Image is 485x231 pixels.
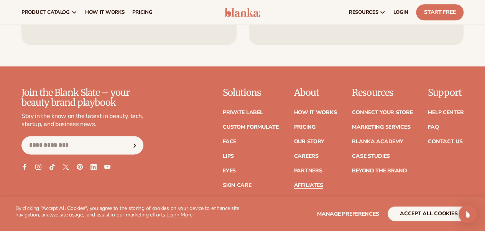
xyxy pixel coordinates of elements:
button: Manage preferences [317,206,379,221]
a: Partners [294,168,322,174]
span: How It Works [85,9,125,15]
p: About [294,88,337,98]
p: Join the Blank Slate – your beauty brand playbook [21,88,143,108]
a: FAQ [428,125,439,130]
a: Help Center [428,110,464,115]
button: accept all cookies [388,206,470,221]
a: Private label [223,110,263,115]
a: Affiliates [294,183,323,188]
a: Start Free [416,4,464,20]
a: Connect your store [352,110,413,115]
a: How It Works [294,110,337,115]
p: Stay in the know on the latest in beauty, tech, startup, and business news. [21,112,143,128]
span: product catalog [21,9,70,15]
div: Open Intercom Messenger [459,205,477,223]
span: resources [349,9,378,15]
button: Subscribe [126,136,143,154]
a: Contact Us [428,139,462,144]
p: Solutions [223,88,279,98]
img: logo [225,8,261,17]
a: Learn More [166,211,192,218]
p: By clicking "Accept All Cookies", you agree to the storing of cookies on your device to enhance s... [15,205,243,218]
a: Lips [223,154,234,159]
a: Face [223,139,236,144]
p: Resources [352,88,413,98]
span: pricing [132,9,152,15]
a: Pricing [294,125,315,130]
a: Skin Care [223,183,251,188]
a: Case Studies [352,154,390,159]
a: Our Story [294,139,324,144]
a: Careers [294,154,318,159]
span: Manage preferences [317,210,379,218]
span: LOGIN [393,9,408,15]
p: Support [428,88,464,98]
a: Eyes [223,168,236,174]
a: Custom formulate [223,125,279,130]
a: Blanka Academy [352,139,403,144]
a: Beyond the brand [352,168,407,174]
a: Marketing services [352,125,410,130]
